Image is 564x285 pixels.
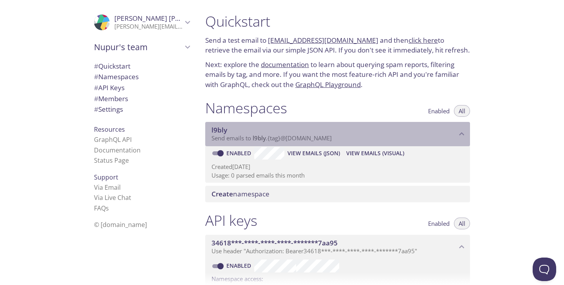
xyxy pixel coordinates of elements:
span: Members [94,94,128,103]
span: Support [94,173,118,182]
span: # [94,105,98,114]
span: # [94,62,98,71]
a: documentation [261,60,309,69]
div: Create namespace [205,186,470,202]
span: [PERSON_NAME] [PERSON_NAME] [114,14,222,23]
div: Nupur's team [88,37,196,57]
a: Enabled [225,262,254,269]
a: Enabled [225,149,254,157]
button: Enabled [423,105,454,117]
h1: Quickstart [205,13,470,30]
div: l9bly namespace [205,122,470,146]
span: # [94,72,98,81]
div: Nupur Sharma [88,9,196,35]
a: Via Email [94,183,121,192]
h1: Namespaces [205,99,287,117]
button: View Emails (JSON) [284,147,343,160]
span: Send emails to . {tag} @[DOMAIN_NAME] [211,134,332,142]
p: Created [DATE] [211,163,464,171]
a: Via Live Chat [94,193,131,202]
button: Enabled [423,218,454,229]
div: API Keys [88,82,196,93]
a: click here [409,36,438,45]
p: [PERSON_NAME][EMAIL_ADDRESS][DOMAIN_NAME] [114,23,183,31]
span: Nupur's team [94,42,183,53]
span: Resources [94,125,125,134]
span: l9bly [253,134,266,142]
span: View Emails (JSON) [287,149,340,158]
iframe: Help Scout Beacon - Open [533,258,556,281]
span: View Emails (Visual) [346,149,404,158]
a: Status Page [94,156,129,165]
span: l9bly [211,125,227,134]
h1: API keys [205,212,257,229]
span: # [94,83,98,92]
p: Usage: 0 parsed emails this month [211,171,464,180]
div: Team Settings [88,104,196,115]
span: Create [211,189,233,198]
span: namespace [211,189,269,198]
a: FAQ [94,204,109,212]
p: Send a test email to and then to retrieve the email via our simple JSON API. If you don't see it ... [205,35,470,55]
div: Quickstart [88,61,196,72]
span: Settings [94,105,123,114]
span: s [106,204,109,212]
div: Namespaces [88,71,196,82]
p: Next: explore the to learn about querying spam reports, filtering emails by tag, and more. If you... [205,60,470,90]
button: All [454,218,470,229]
a: GraphQL API [94,135,132,144]
button: View Emails (Visual) [343,147,407,160]
span: API Keys [94,83,125,92]
span: Namespaces [94,72,139,81]
span: Quickstart [94,62,130,71]
a: Documentation [94,146,141,154]
button: All [454,105,470,117]
a: [EMAIL_ADDRESS][DOMAIN_NAME] [268,36,378,45]
span: # [94,94,98,103]
a: GraphQL Playground [295,80,361,89]
div: Members [88,93,196,104]
span: © [DOMAIN_NAME] [94,220,147,229]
